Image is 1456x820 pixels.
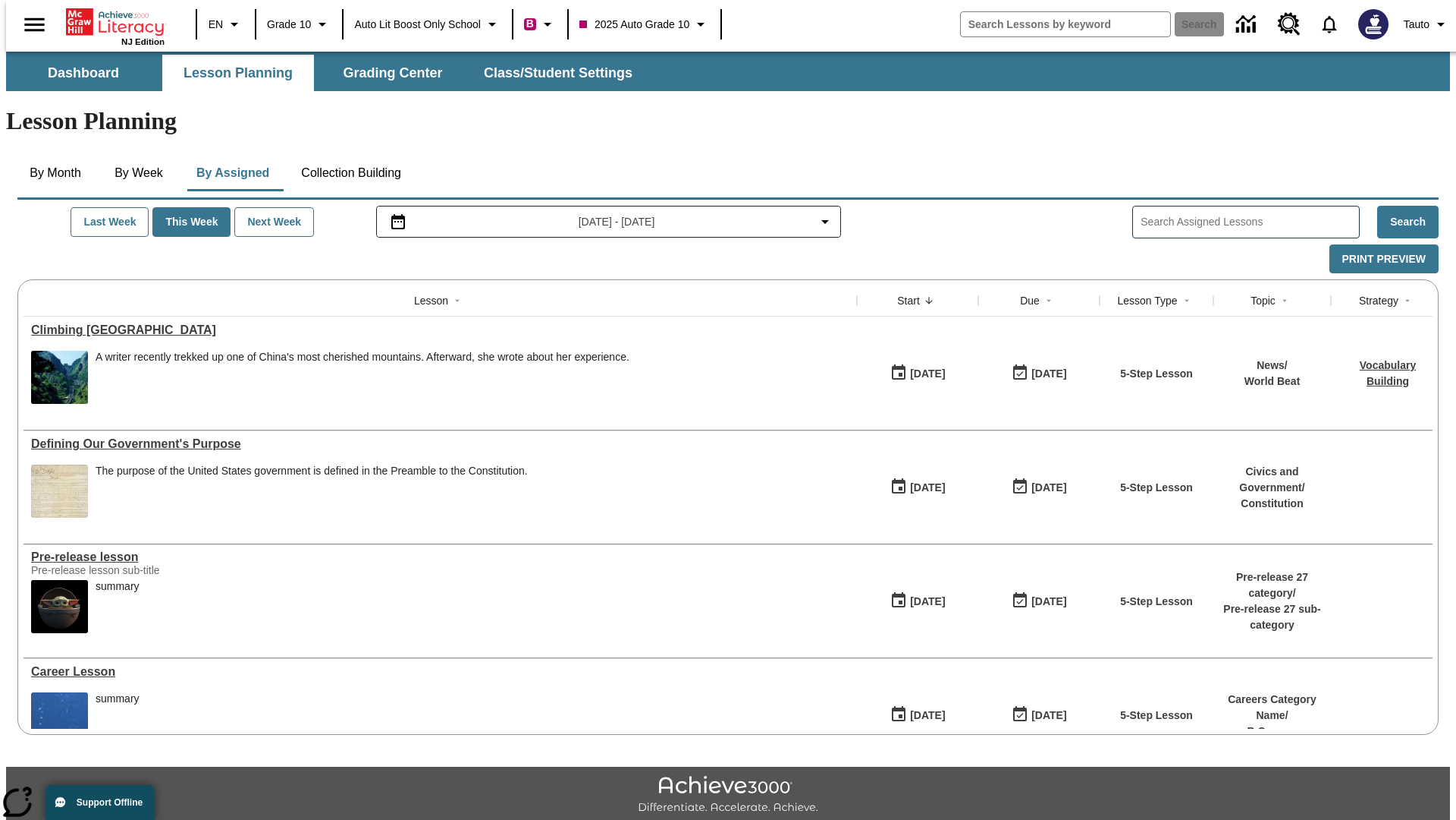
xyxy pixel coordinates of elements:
[31,323,849,337] div: Climbing Mount Tai
[96,580,140,633] div: summary
[383,213,835,231] button: Select the date range menu item
[1006,587,1072,616] button: 01/25/26: Last day the lesson can be accessed
[101,155,177,191] button: By Week
[1031,364,1066,383] div: [DATE]
[1221,464,1323,496] p: Civics and Government /
[77,797,143,808] span: Support Offline
[317,55,469,91] button: Grading Center
[518,11,563,38] button: Boost Class color is violet red. Change class color
[31,437,849,451] a: Defining Our Government's Purpose, Lessons
[910,706,945,725] div: [DATE]
[234,207,314,237] button: Next Week
[1031,706,1066,725] div: [DATE]
[96,465,528,478] div: The purpose of the United States government is defined in the Preamble to the Constitution.
[1031,592,1066,611] div: [DATE]
[961,12,1170,36] input: search field
[414,293,448,308] div: Lesson
[152,207,231,237] button: This Week
[579,214,655,230] span: [DATE] - [DATE]
[1360,359,1416,387] a: Vocabulary Building
[162,55,314,91] button: Lesson Planning
[1120,480,1193,496] p: 5-Step Lesson
[12,2,57,47] button: Open side menu
[1329,244,1439,274] button: Print Preview
[1310,5,1349,44] a: Notifications
[31,323,849,337] a: Climbing Mount Tai, Lessons
[1227,4,1269,46] a: Data Center
[31,550,849,564] a: Pre-release lesson, Lessons
[448,292,466,310] button: Sort
[1250,293,1276,308] div: Topic
[920,292,938,310] button: Sort
[1269,4,1310,45] a: Resource Center, Will open in new tab
[526,14,534,33] span: B
[6,52,1450,91] div: SubNavbar
[1117,293,1177,308] div: Lesson Type
[1398,292,1417,310] button: Sort
[1006,359,1072,388] button: 06/30/26: Last day the lesson can be accessed
[1120,366,1193,382] p: 5-Step Lesson
[6,107,1450,135] h1: Lesson Planning
[472,55,645,91] button: Class/Student Settings
[45,785,155,820] button: Support Offline
[1006,473,1072,502] button: 03/31/26: Last day the lesson can be accessed
[96,692,140,705] div: summary
[31,665,849,679] a: Career Lesson, Lessons
[31,351,88,404] img: 6000 stone steps to climb Mount Tai in Chinese countryside
[96,351,629,404] div: A writer recently trekked up one of China's most cherished mountains. Afterward, she wrote about ...
[885,587,950,616] button: 01/22/25: First time the lesson was available
[910,592,945,611] div: [DATE]
[261,11,337,38] button: Grade: Grade 10, Select a grade
[354,17,481,33] span: Auto Lit Boost only School
[1221,601,1323,633] p: Pre-release 27 sub-category
[348,11,507,38] button: School: Auto Lit Boost only School, Select your school
[1398,11,1456,38] button: Profile/Settings
[202,11,250,38] button: Language: EN, Select a language
[1178,292,1196,310] button: Sort
[184,155,281,191] button: By Assigned
[96,692,140,746] div: summary
[885,701,950,730] button: 01/13/25: First time the lesson was available
[31,665,849,679] div: Career Lesson
[1404,17,1429,33] span: Tauto
[1006,701,1072,730] button: 01/17/26: Last day the lesson can be accessed
[96,351,629,364] div: A writer recently trekked up one of China's most cherished mountains. Afterward, she wrote about ...
[1221,692,1323,724] p: Careers Category Name /
[1244,374,1301,389] p: World Beat
[1031,478,1066,497] div: [DATE]
[638,776,818,815] img: Achieve3000 Differentiate Accelerate Achieve
[1377,206,1439,238] button: Search
[71,207,149,237] button: Last Week
[1359,293,1398,308] div: Strategy
[66,5,165,46] div: Home
[897,293,920,308] div: Start
[885,473,950,502] button: 07/01/25: First time the lesson was available
[1221,724,1323,740] p: B Careers
[1141,211,1359,233] input: Search Assigned Lessons
[885,359,950,388] button: 07/22/25: First time the lesson was available
[1349,5,1398,44] button: Select a new avatar
[31,550,849,564] div: Pre-release lesson
[96,465,528,518] div: The purpose of the United States government is defined in the Preamble to the Constitution.
[1358,9,1389,39] img: Avatar
[1244,358,1301,374] p: News /
[1221,569,1323,601] p: Pre-release 27 category /
[573,11,716,38] button: Class: 2025 Auto Grade 10, Select your class
[31,564,259,576] div: Pre-release lesson sub-title
[209,17,223,33] span: EN
[17,155,93,191] button: By Month
[1120,708,1193,724] p: 5-Step Lesson
[31,465,88,518] img: This historic document written in calligraphic script on aged parchment, is the Preamble of the C...
[289,155,413,191] button: Collection Building
[31,437,849,451] div: Defining Our Government's Purpose
[910,364,945,383] div: [DATE]
[31,580,88,633] img: hero alt text
[8,55,159,91] button: Dashboard
[31,692,88,746] img: fish
[121,37,165,46] span: NJ Edition
[910,478,945,497] div: [DATE]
